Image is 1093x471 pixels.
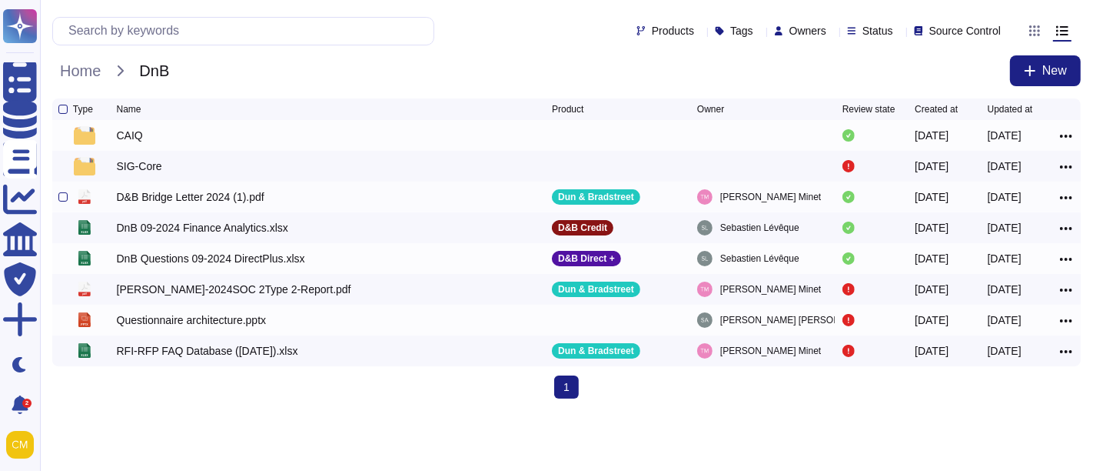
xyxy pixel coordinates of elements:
span: [PERSON_NAME] Minet [720,189,821,205]
div: [DATE] [988,189,1022,205]
div: [DATE] [988,312,1022,328]
div: [DATE] [988,251,1022,266]
div: [DATE] [988,343,1022,359]
div: [DATE] [915,128,948,143]
span: Home [52,59,108,82]
div: [DATE] [915,343,948,359]
p: D&B Direct + [558,254,615,263]
div: [DATE] [988,159,1022,174]
div: 2 [22,399,32,408]
div: [DATE] [915,220,948,235]
span: New [1042,65,1067,77]
span: Owner [697,105,724,114]
span: [PERSON_NAME] Minet [720,282,821,297]
div: RFI-RFP FAQ Database ([DATE]).xlsx [117,343,298,359]
div: Questionnaire architecture.pptx [117,312,267,328]
button: New [1010,55,1081,86]
span: Source Control [929,25,1001,36]
p: D&B Credit [558,223,607,232]
span: Updated at [988,105,1033,114]
img: user [697,343,713,359]
img: user [697,312,713,328]
div: SIG-Core [117,159,162,174]
p: Dun & Bradstreet [558,285,634,294]
span: [PERSON_NAME] Minet [720,343,821,359]
div: [DATE] [915,282,948,297]
span: 1 [554,376,579,399]
img: user [6,431,34,459]
div: DnB Questions 09-2024 DirectPlus.xlsx [117,251,305,266]
div: [DATE] [915,189,948,205]
div: DnB 09-2024 Finance Analytics.xlsx [117,220,288,235]
div: [DATE] [915,251,948,266]
span: Sebastien Lévêque [720,251,799,266]
div: D&B Bridge Letter 2024 (1).pdf [117,189,264,205]
span: Review state [842,105,895,114]
div: CAIQ [117,128,143,143]
span: Tags [730,25,753,36]
img: user [697,282,713,297]
span: Type [73,105,93,114]
button: user [3,428,45,462]
img: user [697,220,713,235]
span: Sebastien Lévêque [720,220,799,235]
div: [DATE] [988,128,1022,143]
p: Dun & Bradstreet [558,346,634,356]
span: Owners [789,25,826,36]
div: [DATE] [915,312,948,328]
span: DnB [131,59,177,82]
p: Dun & Bradstreet [558,192,634,202]
span: Status [862,25,893,36]
div: [PERSON_NAME]-2024SOC 2Type 2-Report.pdf [117,282,351,297]
div: [DATE] [915,159,948,174]
div: [DATE] [988,282,1022,297]
img: folder [74,126,95,145]
div: [DATE] [988,220,1022,235]
input: Search by keywords [61,18,434,45]
img: user [697,189,713,205]
img: folder [74,157,95,175]
span: [PERSON_NAME] [PERSON_NAME] [720,312,875,328]
span: Created at [915,105,958,114]
span: Name [117,105,141,114]
span: Product [552,105,583,114]
span: Products [652,25,694,36]
img: user [697,251,713,266]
